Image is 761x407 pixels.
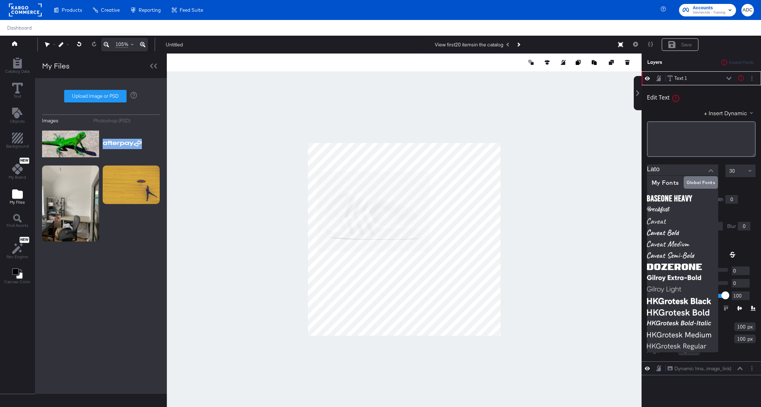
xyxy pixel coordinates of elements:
button: ADC [741,4,754,16]
img: BaseOne Heavy [647,193,718,204]
div: Invalid Fields [729,60,756,65]
div: Edit Text [647,94,670,101]
span: Creative [101,7,120,13]
button: NewRec Engine [2,235,32,262]
button: + Insert Dynamic [704,109,756,117]
div: Photoshop (PSD) [93,117,130,124]
span: Objects [10,118,25,124]
a: Dashboard [7,25,32,31]
div: Dynamic Ima...image_link) [674,365,731,372]
img: HKGrotesk Regular [647,341,718,352]
button: Find Assets [2,212,33,230]
svg: Copy image [576,60,581,65]
span: Background [6,143,29,149]
span: Reporting [139,7,161,13]
button: Close [705,165,716,176]
span: 30 [729,168,735,174]
span: Rec Engine [6,254,28,260]
img: Caveat Medium [647,238,718,250]
button: Layer Options [748,75,756,82]
button: My Fonts [649,176,682,189]
span: My Files [10,199,25,205]
div: Text 1 [674,75,687,82]
span: Accounts [693,4,725,12]
button: AccountsStitcherAds - Training [679,4,736,16]
span: Products [62,7,82,13]
button: Next Product [513,38,523,51]
img: Caveat [647,215,718,227]
button: Copy image [576,59,583,66]
label: Blur [727,223,736,230]
img: HKGrotesk Medium [647,330,718,341]
button: Paste image [592,59,599,66]
span: StitcherAds - Training [693,10,725,16]
div: Layers [647,59,720,66]
span: Text [14,93,21,99]
span: 105% [115,41,128,48]
button: Add Files [5,187,29,208]
button: Add Text [6,106,29,126]
svg: Paste image [592,60,597,65]
img: DozerOne [647,261,718,273]
img: Gilroy Light [647,284,718,295]
button: Text 1 [667,75,688,82]
div: Images [42,117,58,124]
span: My Brand [9,174,26,180]
img: Caveat Semi-Bold [647,250,718,261]
span: Canvas Color [4,279,30,285]
span: New [20,238,29,242]
img: Gilroy Extra-Bold [647,273,718,284]
span: New [20,158,29,163]
button: Add Rectangle [2,131,33,152]
span: My Fonts [652,178,679,188]
button: Text [8,81,27,101]
button: Add Rectangle [1,56,34,76]
img: HKGrotesk Bold [647,307,718,318]
img: Caveat Bold [647,227,718,238]
img: HKGrotesk Bold-Italic [647,318,718,330]
button: Images [42,117,88,124]
span: ADC [744,6,751,14]
img: HKGrotesk Semi-Bold [647,352,718,364]
div: View first 20 items in the catalog [435,41,503,48]
span: Feed Suite [180,7,203,13]
button: NewMy Brand [4,156,30,183]
span: Find Assets [6,223,29,228]
img: Breakfast [647,204,718,215]
span: Catalog Data [5,68,30,74]
button: Layer Options [748,365,756,372]
div: My Files [42,61,70,71]
button: Dynamic Ima...image_link) [667,365,732,372]
img: HKGrotesk Black [647,295,718,307]
button: Photoshop (PSD) [93,117,160,124]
